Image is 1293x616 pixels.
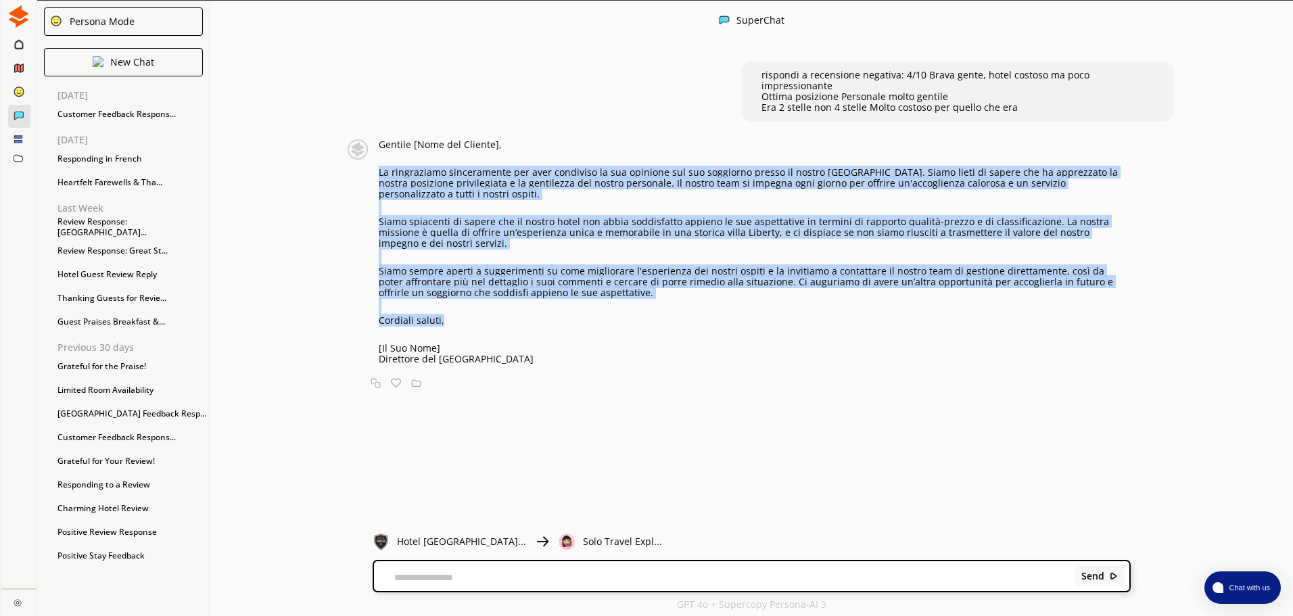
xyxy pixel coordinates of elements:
[379,216,1131,249] p: Siamo spiacenti di sapere che il nostro hotel non abbia soddisfatto appieno le sue aspettative in...
[57,203,210,214] p: Last Week
[761,102,1154,113] p: Era 2 stelle non 4 stelle Molto costoso per quello che era
[583,536,662,547] p: Solo Travel Expl...
[57,342,210,353] p: Previous 30 days
[51,404,210,424] div: [GEOGRAPHIC_DATA] Feedback Resp...
[677,599,826,610] p: GPT 4o + Supercopy Persona-AI 3
[51,172,210,193] div: Heartfelt Farewells & Tha...
[57,135,210,145] p: [DATE]
[379,354,1131,364] p: Direttore del [GEOGRAPHIC_DATA]
[51,241,210,261] div: Review Response: Great St...
[51,288,210,308] div: Thanking Guests for Revie...
[379,266,1131,298] p: Siamo sempre aperti a suggerimenti su come migliorare l'esperienza dei nostri ospiti e la invitia...
[379,343,1131,354] p: [Il Suo Nome]
[559,534,575,550] img: Close
[51,356,210,377] div: Grateful for the Praise!
[397,536,526,547] p: Hotel [GEOGRAPHIC_DATA]...
[371,378,381,388] img: Copy
[373,534,389,550] img: Close
[93,56,103,67] img: Close
[391,378,401,388] img: Favorite
[534,534,550,550] img: Close
[51,149,210,169] div: Responding in French
[110,57,154,68] p: New Chat
[1204,571,1281,604] button: atlas-launcher
[50,15,62,27] img: Close
[1,589,36,613] a: Close
[51,498,210,519] div: Charming Hotel Review
[1081,571,1104,582] b: Send
[14,598,22,607] img: Close
[51,522,210,542] div: Positive Review Response
[57,90,210,101] p: [DATE]
[51,569,210,590] div: Double Room Booking Confi...
[65,16,135,27] div: Persona Mode
[1223,582,1273,593] span: Chat with us
[51,217,210,237] div: Review Response: [GEOGRAPHIC_DATA]...
[379,167,1131,199] p: La ringraziamo sinceramente per aver condiviso la sua opinione sul suo soggiorno presso il nostro...
[51,380,210,400] div: Limited Room Availability
[379,315,1131,326] p: Cordiali saluti,
[51,427,210,448] div: Customer Feedback Respons...
[761,70,1154,91] p: rispondi a recensione negativa: 4/10 Brava gente, hotel costoso ma poco impressionante
[379,139,1131,150] p: Gentile [Nome del Cliente],
[51,546,210,566] div: Positive Stay Feedback
[343,139,372,160] img: Close
[1109,571,1119,581] img: Close
[51,451,210,471] div: Grateful for Your Review!
[7,5,30,28] img: Close
[51,475,210,495] div: Responding to a Review
[411,378,421,388] img: Save
[51,104,210,124] div: Customer Feedback Respons...
[51,312,210,332] div: Guest Praises Breakfast &...
[719,15,730,26] img: Close
[761,91,1154,102] p: Ottima posizione Personale molto gentile
[736,15,784,28] div: SuperChat
[51,264,210,285] div: Hotel Guest Review Reply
